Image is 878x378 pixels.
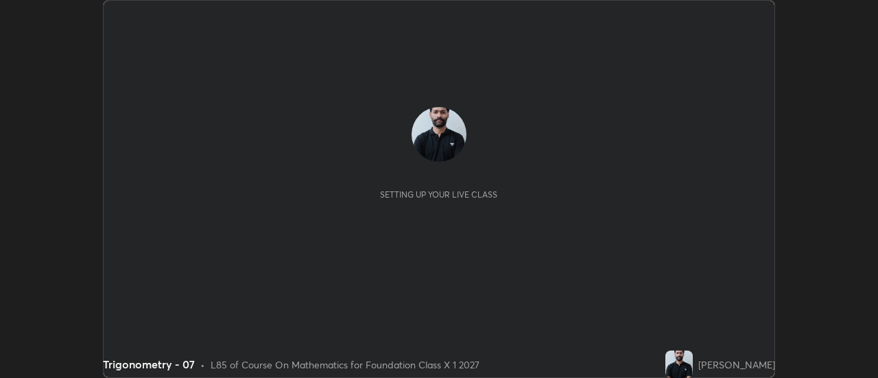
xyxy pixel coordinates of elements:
[211,357,479,372] div: L85 of Course On Mathematics for Foundation Class X 1 2027
[380,189,497,200] div: Setting up your live class
[412,107,466,162] img: e085ba1f86984e2686c0a7d087b7734a.jpg
[665,351,693,378] img: e085ba1f86984e2686c0a7d087b7734a.jpg
[698,357,775,372] div: [PERSON_NAME]
[200,357,205,372] div: •
[103,356,195,373] div: Trigonometry - 07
